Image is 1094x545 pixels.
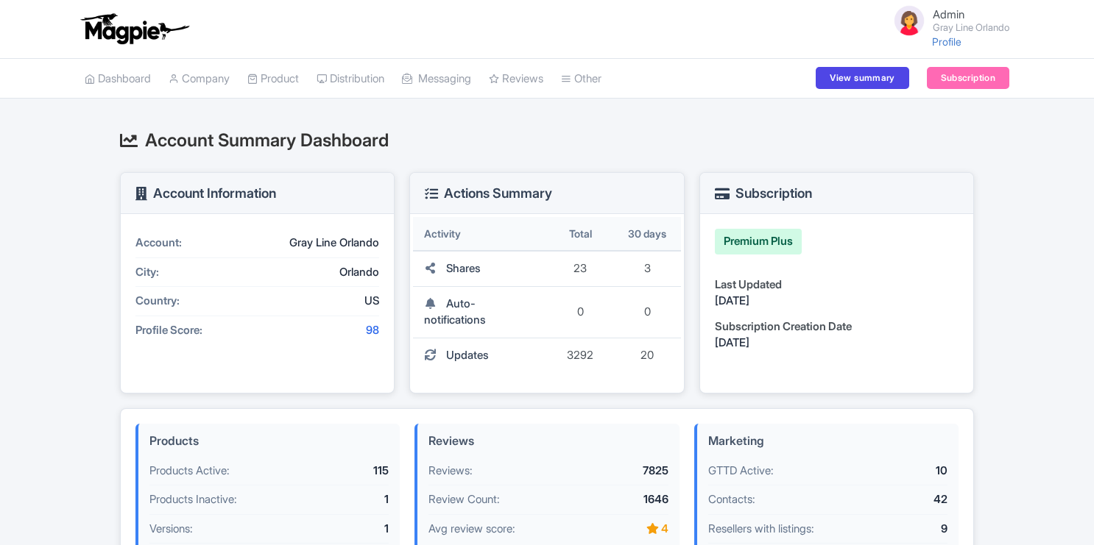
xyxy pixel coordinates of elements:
[708,521,864,538] div: Resellers with listings:
[708,491,864,508] div: Contacts:
[149,435,389,448] h4: Products
[715,335,959,352] div: [DATE]
[425,186,552,201] h3: Actions Summary
[547,338,614,373] td: 3292
[933,7,964,21] span: Admin
[864,463,947,480] div: 10
[614,217,681,252] th: 30 days
[715,186,812,201] h3: Subscription
[428,463,584,480] div: Reviews:
[715,277,959,293] div: Last Updated
[246,264,379,281] div: Orlando
[708,463,864,480] div: GTTD Active:
[585,463,668,480] div: 7825
[246,293,379,310] div: US
[446,261,481,275] span: Shares
[585,491,668,508] div: 1646
[149,463,305,480] div: Products Active:
[927,67,1009,89] a: Subscription
[424,296,486,327] span: Auto-notifications
[305,463,389,480] div: 115
[428,521,584,538] div: Avg review score:
[547,217,614,252] th: Total
[715,229,802,254] div: Premium Plus
[640,348,654,362] span: 20
[892,3,927,38] img: avatar_key_member-9c1dde93af8b07d7383eb8b5fb890c87.png
[547,252,614,287] td: 23
[135,322,246,339] div: Profile Score:
[561,59,601,99] a: Other
[120,131,974,150] h2: Account Summary Dashboard
[135,264,246,281] div: City:
[246,322,379,339] div: 98
[135,293,246,310] div: Country:
[446,348,489,362] span: Updates
[547,287,614,338] td: 0
[816,67,908,89] a: View summary
[715,293,959,310] div: [DATE]
[246,235,379,252] div: Gray Line Orlando
[585,521,668,538] div: 4
[933,23,1009,32] small: Gray Line Orlando
[402,59,471,99] a: Messaging
[428,491,584,508] div: Review Count:
[317,59,384,99] a: Distribution
[85,59,151,99] a: Dashboard
[715,318,959,335] div: Subscription Creation Date
[149,521,305,538] div: Versions:
[864,521,947,538] div: 9
[883,3,1009,38] a: Admin Gray Line Orlando
[149,491,305,508] div: Products Inactive:
[413,217,547,252] th: Activity
[428,435,668,448] h4: Reviews
[305,491,389,508] div: 1
[644,261,651,275] span: 3
[932,35,961,48] a: Profile
[135,186,276,201] h3: Account Information
[489,59,543,99] a: Reviews
[247,59,299,99] a: Product
[708,435,947,448] h4: Marketing
[169,59,230,99] a: Company
[864,491,947,508] div: 42
[135,235,246,252] div: Account:
[77,13,191,45] img: logo-ab69f6fb50320c5b225c76a69d11143b.png
[644,304,651,318] span: 0
[305,521,389,538] div: 1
